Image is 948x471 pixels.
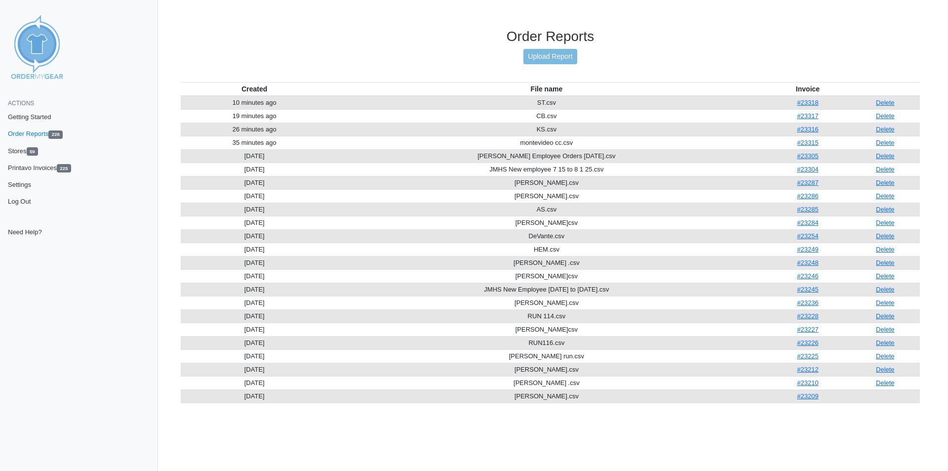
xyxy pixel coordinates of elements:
td: [DATE] [181,203,328,216]
td: [DATE] [181,296,328,309]
td: [PERSON_NAME]csv [328,216,765,229]
span: Actions [8,100,34,107]
span: 225 [57,164,71,172]
td: CB.csv [328,109,765,123]
a: #23225 [797,352,818,360]
td: [DATE] [181,176,328,189]
a: #23210 [797,379,818,386]
td: AS.csv [328,203,765,216]
a: #23248 [797,259,818,266]
a: Delete [876,232,895,240]
td: [PERSON_NAME].csv [328,296,765,309]
a: Delete [876,379,895,386]
a: #23284 [797,219,818,226]
a: #23236 [797,299,818,306]
td: HEM.csv [328,243,765,256]
td: [PERSON_NAME] Employee Orders [DATE].csv [328,149,765,163]
a: #23228 [797,312,818,320]
td: [PERSON_NAME] run.csv [328,349,765,363]
td: montevideo cc.csv [328,136,765,149]
a: Delete [876,352,895,360]
a: Delete [876,139,895,146]
td: [PERSON_NAME] .csv [328,256,765,269]
td: [DATE] [181,163,328,176]
a: Upload Report [523,49,577,64]
td: [DATE] [181,216,328,229]
a: #23246 [797,272,818,280]
a: Delete [876,166,895,173]
a: #23285 [797,206,818,213]
td: [DATE] [181,349,328,363]
a: #23317 [797,112,818,120]
td: [DATE] [181,376,328,389]
a: Delete [876,326,895,333]
td: [DATE] [181,229,328,243]
td: [DATE] [181,149,328,163]
a: Delete [876,312,895,320]
td: [DATE] [181,269,328,283]
span: 226 [48,130,63,139]
td: [DATE] [181,189,328,203]
td: [DATE] [181,256,328,269]
a: #23287 [797,179,818,186]
a: #23227 [797,326,818,333]
td: [DATE] [181,309,328,323]
td: JMHS New Employee [DATE] to [DATE].csv [328,283,765,296]
a: Delete [876,99,895,106]
td: DeVante.csv [328,229,765,243]
td: 26 minutes ago [181,123,328,136]
a: Delete [876,206,895,213]
td: [PERSON_NAME]csv [328,323,765,336]
td: [DATE] [181,363,328,376]
th: File name [328,82,765,96]
th: Created [181,82,328,96]
a: Delete [876,112,895,120]
td: 35 minutes ago [181,136,328,149]
td: [DATE] [181,283,328,296]
td: JMHS New employee 7 15 to 8 1 25.csv [328,163,765,176]
a: Delete [876,179,895,186]
td: [DATE] [181,389,328,403]
a: #23286 [797,192,818,200]
a: #23304 [797,166,818,173]
td: RUN116.csv [328,336,765,349]
a: #23212 [797,366,818,373]
a: Delete [876,219,895,226]
span: 59 [27,147,39,156]
a: #23245 [797,286,818,293]
td: [PERSON_NAME].csv [328,176,765,189]
td: [PERSON_NAME] .csv [328,376,765,389]
td: 19 minutes ago [181,109,328,123]
td: [PERSON_NAME].csv [328,189,765,203]
td: KS.csv [328,123,765,136]
td: RUN 114.csv [328,309,765,323]
td: [PERSON_NAME].csv [328,363,765,376]
a: Delete [876,126,895,133]
a: Delete [876,272,895,280]
a: Delete [876,339,895,346]
th: Invoice [765,82,850,96]
a: Delete [876,286,895,293]
a: Delete [876,366,895,373]
a: #23315 [797,139,818,146]
a: #23209 [797,392,818,400]
td: [PERSON_NAME]csv [328,269,765,283]
a: Delete [876,246,895,253]
a: Delete [876,299,895,306]
a: Delete [876,192,895,200]
a: Delete [876,259,895,266]
a: #23226 [797,339,818,346]
td: 10 minutes ago [181,96,328,110]
td: [PERSON_NAME].csv [328,389,765,403]
td: [DATE] [181,243,328,256]
a: #23254 [797,232,818,240]
a: #23305 [797,152,818,160]
td: [DATE] [181,323,328,336]
td: ST.csv [328,96,765,110]
a: Delete [876,152,895,160]
a: #23316 [797,126,818,133]
a: #23318 [797,99,818,106]
td: [DATE] [181,336,328,349]
a: #23249 [797,246,818,253]
h3: Order Reports [181,28,920,45]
